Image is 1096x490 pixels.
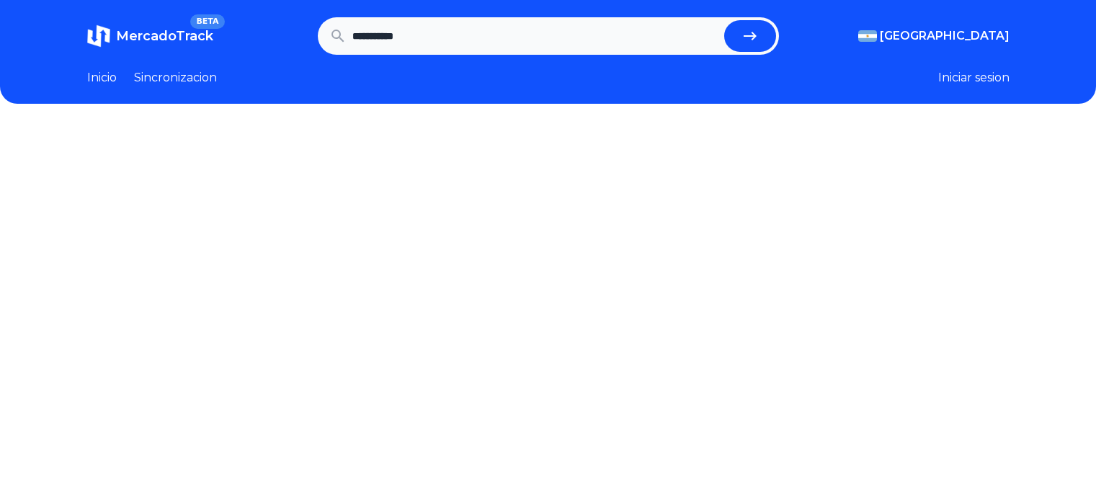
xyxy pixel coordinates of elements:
[858,30,877,42] img: Argentina
[134,69,217,86] a: Sincronizacion
[880,27,1010,45] span: [GEOGRAPHIC_DATA]
[87,24,110,48] img: MercadoTrack
[858,27,1010,45] button: [GEOGRAPHIC_DATA]
[938,69,1010,86] button: Iniciar sesion
[116,28,213,44] span: MercadoTrack
[87,69,117,86] a: Inicio
[190,14,224,29] span: BETA
[87,24,213,48] a: MercadoTrackBETA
